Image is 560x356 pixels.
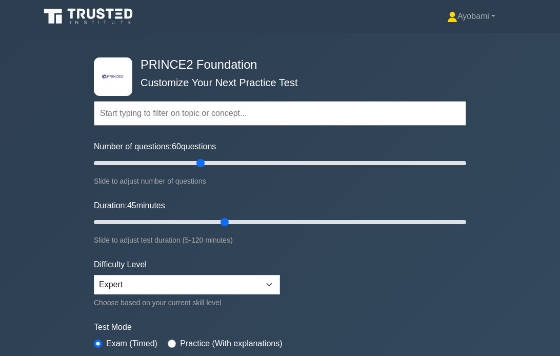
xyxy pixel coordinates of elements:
input: Start typing to filter on topic or concept... [94,101,466,126]
h4: PRINCE2 Foundation [136,57,416,72]
label: Difficulty Level [94,259,147,271]
span: 60 [172,142,181,151]
label: Duration: minutes [94,200,165,212]
a: Ayobami [423,6,520,27]
label: Exam (Timed) [106,338,157,350]
div: Slide to adjust number of questions [94,175,466,187]
span: 45 [127,201,136,210]
label: Test Mode [94,321,466,333]
label: Number of questions: questions [94,141,216,153]
div: Slide to adjust test duration (5-120 minutes) [94,234,466,246]
div: Choose based on your current skill level [94,296,280,309]
label: Practice (With explanations) [180,338,282,350]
